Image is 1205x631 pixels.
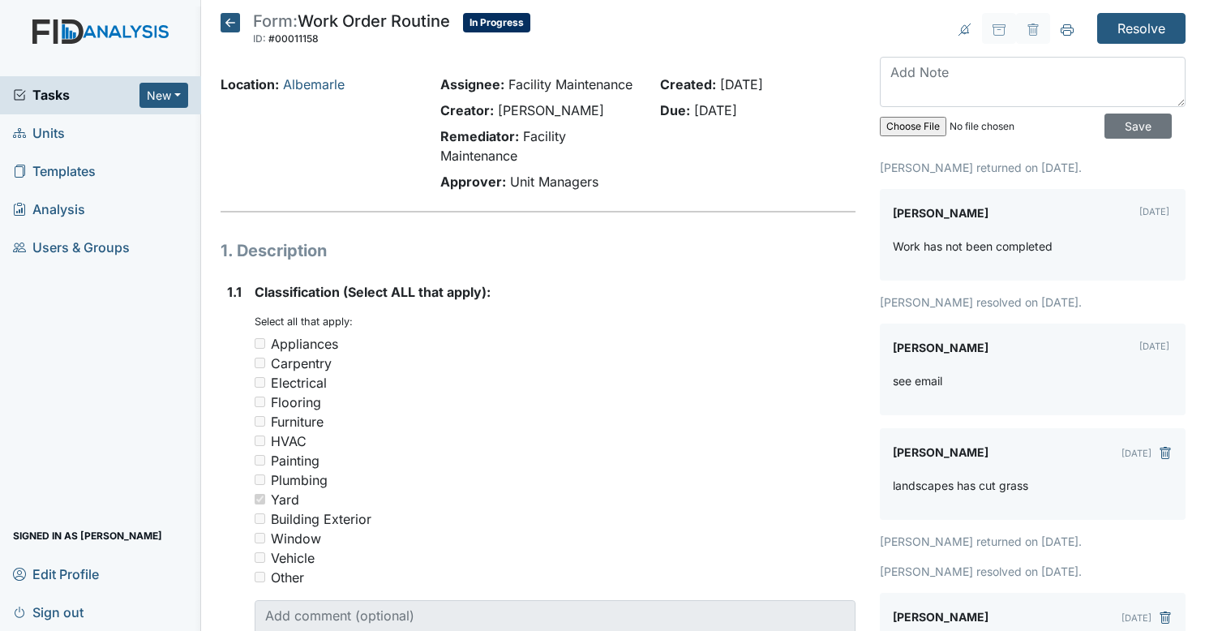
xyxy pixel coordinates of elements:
[271,451,319,470] div: Painting
[253,13,450,49] div: Work Order Routine
[255,397,265,407] input: Flooring
[271,490,299,509] div: Yard
[253,32,266,45] span: ID:
[1097,13,1186,44] input: Resolve
[1139,206,1169,217] small: [DATE]
[13,197,85,222] span: Analysis
[271,373,327,393] div: Electrical
[255,358,265,368] input: Carpentry
[253,11,298,31] span: Form:
[255,494,265,504] input: Yard
[463,13,530,32] span: In Progress
[893,238,1053,255] p: Work has not been completed
[283,76,345,92] a: Albemarle
[255,284,491,300] span: Classification (Select ALL that apply):
[13,235,130,260] span: Users & Groups
[440,174,506,190] strong: Approver:
[255,533,265,543] input: Window
[893,606,988,629] label: [PERSON_NAME]
[660,76,716,92] strong: Created:
[255,455,265,466] input: Painting
[880,563,1186,580] p: [PERSON_NAME] resolved on [DATE].
[271,354,332,373] div: Carpentry
[271,470,328,490] div: Plumbing
[440,102,494,118] strong: Creator:
[271,509,371,529] div: Building Exterior
[271,548,315,568] div: Vehicle
[255,416,265,427] input: Furniture
[268,32,319,45] span: #00011158
[13,121,65,146] span: Units
[510,174,598,190] span: Unit Managers
[255,315,353,328] small: Select all that apply:
[440,128,519,144] strong: Remediator:
[13,561,99,586] span: Edit Profile
[498,102,604,118] span: [PERSON_NAME]
[1139,341,1169,352] small: [DATE]
[255,513,265,524] input: Building Exterior
[227,282,242,302] label: 1.1
[255,338,265,349] input: Appliances
[271,412,324,431] div: Furniture
[1121,612,1151,624] small: [DATE]
[255,474,265,485] input: Plumbing
[13,85,139,105] a: Tasks
[271,393,321,412] div: Flooring
[271,334,338,354] div: Appliances
[13,599,84,625] span: Sign out
[139,83,188,108] button: New
[893,337,988,359] label: [PERSON_NAME]
[255,377,265,388] input: Electrical
[440,76,504,92] strong: Assignee:
[255,552,265,563] input: Vehicle
[13,159,96,184] span: Templates
[221,76,279,92] strong: Location:
[1104,114,1172,139] input: Save
[880,294,1186,311] p: [PERSON_NAME] resolved on [DATE].
[255,572,265,582] input: Other
[893,372,942,389] p: see email
[893,441,988,464] label: [PERSON_NAME]
[880,159,1186,176] p: [PERSON_NAME] returned on [DATE].
[893,477,1028,494] p: landscapes has cut grass
[13,523,162,548] span: Signed in as [PERSON_NAME]
[880,533,1186,550] p: [PERSON_NAME] returned on [DATE].
[1121,448,1151,459] small: [DATE]
[893,202,988,225] label: [PERSON_NAME]
[271,431,307,451] div: HVAC
[660,102,690,118] strong: Due:
[508,76,633,92] span: Facility Maintenance
[694,102,737,118] span: [DATE]
[255,436,265,446] input: HVAC
[221,238,856,263] h1: 1. Description
[271,529,321,548] div: Window
[720,76,763,92] span: [DATE]
[271,568,304,587] div: Other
